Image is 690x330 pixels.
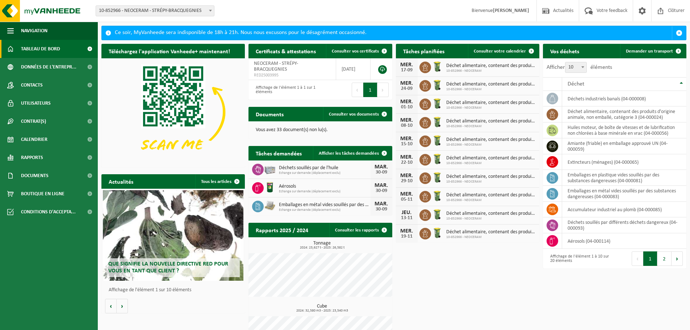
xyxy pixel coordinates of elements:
[446,229,536,235] span: Déchet alimentaire, contenant des produits d'origine animale, non emballé, catég...
[543,44,586,58] h2: Vos déchets
[400,136,414,142] div: MER.
[562,106,686,122] td: déchet alimentaire, contenant des produits d'origine animale, non emballé, catégorie 3 (04-000024)
[562,138,686,154] td: amiante (friable) en emballage approuvé UN (04-000059)
[21,167,49,185] span: Documents
[562,233,686,249] td: aérosols (04-000114)
[21,76,43,94] span: Contacts
[374,207,389,212] div: 30-09
[248,107,291,121] h2: Documents
[446,137,536,143] span: Déchet alimentaire, contenant des produits d'origine animale, non emballé, catég...
[468,44,539,58] a: Consulter votre calendrier
[446,106,536,110] span: 10-852966 - NEOCERAM
[21,58,76,76] span: Données de l'entrepr...
[446,198,536,202] span: 10-852966 - NEOCERAM
[632,251,643,266] button: Previous
[264,200,276,212] img: LP-PA-00000-WDN-11
[252,246,392,250] span: 2024: 23,627 t - 2025: 26,582 t
[264,163,276,175] img: PB-LB-0680-HPE-GY-11
[400,160,414,165] div: 22-10
[101,58,245,166] img: Download de VHEPlus App
[109,288,241,293] p: Affichage de l'élément 1 sur 10 éléments
[279,165,370,171] span: Déchets souillés par de l'huile
[400,99,414,105] div: MER.
[562,154,686,170] td: extincteurs (ménages) (04-000065)
[117,299,128,313] button: Volgende
[21,112,46,130] span: Contrat(s)
[323,107,392,121] a: Consulter vos documents
[446,235,536,239] span: 10-852966 - NEOCERAM
[115,26,672,40] div: Ce soir, MyVanheede sera indisponible de 18h à 21h. Nous nous excusons pour le désagrément occasi...
[252,309,392,313] span: 2024: 32,580 m3 - 2025: 23,540 m3
[248,223,315,237] h2: Rapports 2025 / 2024
[620,44,686,58] a: Demander un transport
[400,86,414,91] div: 24-09
[400,117,414,123] div: MER.
[446,118,536,124] span: Déchet alimentaire, contenant des produits d'origine animale, non emballé, catég...
[256,128,385,133] p: Vous avez 33 document(s) non lu(s).
[568,81,584,87] span: Déchet
[21,22,47,40] span: Navigation
[400,62,414,68] div: MER.
[400,154,414,160] div: MER.
[252,304,392,313] h3: Cube
[103,190,243,281] a: Que signifie la nouvelle directive RED pour vous en tant que client ?
[252,241,392,250] h3: Tonnage
[400,142,414,147] div: 15-10
[279,171,370,175] span: Echange sur demande (déplacement exclu)
[252,82,317,98] div: Affichage de l'élément 1 à 1 sur 1 éléments
[446,124,536,129] span: 10-852966 - NEOCERAM
[254,61,298,72] span: NEOCERAM - STRÉPY-BRACQUEGNIES
[446,82,536,87] span: Déchet alimentaire, contenant des produits d'origine animale, non emballé, catég...
[547,251,611,267] div: Affichage de l'élément 1 à 10 sur 20 éléments
[108,261,228,274] span: Que signifie la nouvelle directive RED pour vous en tant que client ?
[446,211,536,217] span: Déchet alimentaire, contenant des produits d'origine animale, non emballé, catég...
[431,79,443,91] img: WB-0140-HPE-GN-50
[562,202,686,217] td: accumulateur industriel au plomb (04-000085)
[400,228,414,234] div: MER.
[279,202,370,208] span: Emballages en métal vides souillés par des substances dangereuses
[279,208,370,212] span: Echange sur demande (déplacement exclu)
[254,72,330,78] span: RED25003995
[562,122,686,138] td: huiles moteur, de boîte de vitesses et de lubrification non chlorées à base minérale en vrac (04-...
[377,83,389,97] button: Next
[332,49,379,54] span: Consulter vos certificats
[400,179,414,184] div: 29-10
[431,153,443,165] img: WB-0140-HPE-GN-50
[431,190,443,202] img: WB-0140-HPE-GN-50
[21,94,51,112] span: Utilisateurs
[96,6,214,16] span: 10-852966 - NEOCERAM - STRÉPY-BRACQUEGNIES
[101,174,141,188] h2: Actualités
[431,171,443,184] img: WB-0140-HPE-GN-50
[562,91,686,106] td: déchets industriels banals (04-000008)
[400,80,414,86] div: MER.
[329,112,379,117] span: Consulter vos documents
[657,251,672,266] button: 2
[431,208,443,221] img: WB-0140-HPE-GN-50
[374,170,389,175] div: 30-09
[431,227,443,239] img: WB-0140-HPE-GN-50
[319,151,379,156] span: Afficher les tâches demandées
[21,149,43,167] span: Rapports
[446,63,536,69] span: Déchet alimentaire, contenant des produits d'origine animale, non emballé, catég...
[431,97,443,110] img: WB-0140-HPE-GN-50
[248,44,323,58] h2: Certificats & attestations
[431,60,443,73] img: WB-0140-HPE-GN-50
[264,181,276,193] img: PB-OT-0200-MET-00-03
[400,210,414,216] div: JEU.
[400,191,414,197] div: MER.
[547,64,612,70] label: Afficher éléments
[279,189,370,194] span: Echange sur demande (déplacement exclu)
[326,44,392,58] a: Consulter vos certificats
[446,180,536,184] span: 10-852966 - NEOCERAM
[374,201,389,207] div: MAR.
[446,143,536,147] span: 10-852966 - NEOCERAM
[313,146,392,160] a: Afficher les tâches demandées
[446,100,536,106] span: Déchet alimentaire, contenant des produits d'origine animale, non emballé, catég...
[374,188,389,193] div: 30-09
[363,83,377,97] button: 1
[446,155,536,161] span: Déchet alimentaire, contenant des produits d'origine animale, non emballé, catég...
[21,185,64,203] span: Boutique en ligne
[493,8,529,13] strong: [PERSON_NAME]
[562,217,686,233] td: déchets souillés par différents déchets dangereux (04-000093)
[248,146,309,160] h2: Tâches demandées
